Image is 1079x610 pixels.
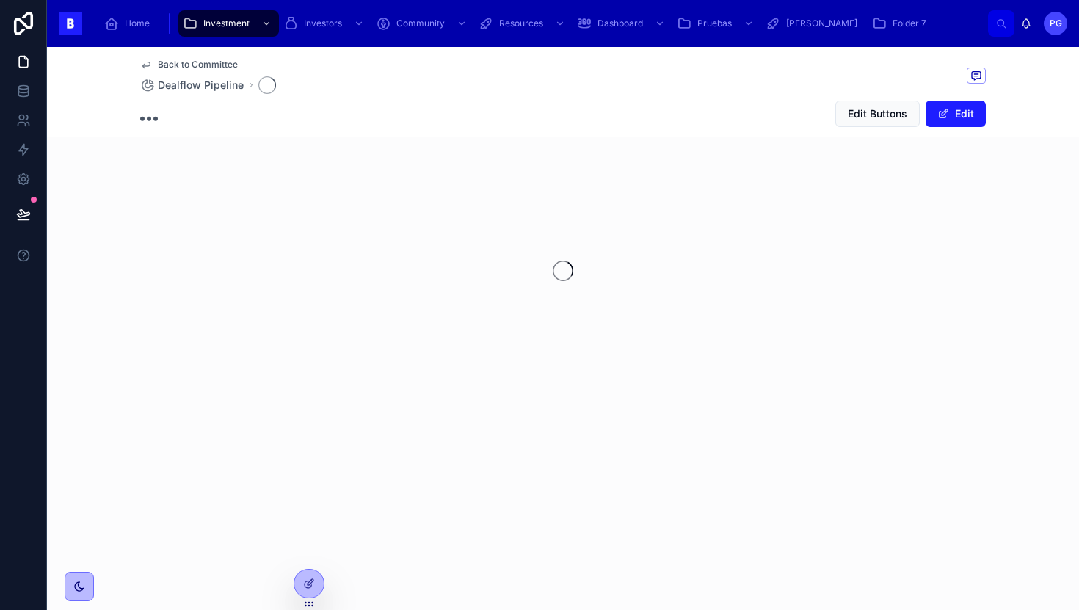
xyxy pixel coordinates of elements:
a: Back to Committee [140,59,238,70]
span: Dashboard [597,18,643,29]
a: Community [371,10,474,37]
a: Dashboard [573,10,672,37]
span: [PERSON_NAME] [786,18,857,29]
button: Edit [926,101,986,127]
span: Home [125,18,150,29]
a: [PERSON_NAME] [761,10,868,37]
img: App logo [59,12,82,35]
a: Investment [178,10,279,37]
span: PG [1050,18,1062,29]
a: Folder 7 [868,10,937,37]
a: Pruebas [672,10,761,37]
span: Dealflow Pipeline [158,78,244,92]
span: Investment [203,18,250,29]
span: Investors [304,18,342,29]
span: Pruebas [697,18,732,29]
span: Edit Buttons [848,106,907,121]
span: Community [396,18,445,29]
div: scrollable content [94,7,988,40]
a: Investors [279,10,371,37]
a: Home [100,10,160,37]
a: Resources [474,10,573,37]
button: Edit Buttons [835,101,920,127]
a: Dealflow Pipeline [140,78,244,92]
span: Back to Committee [158,59,238,70]
span: Folder 7 [893,18,926,29]
span: Resources [499,18,543,29]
